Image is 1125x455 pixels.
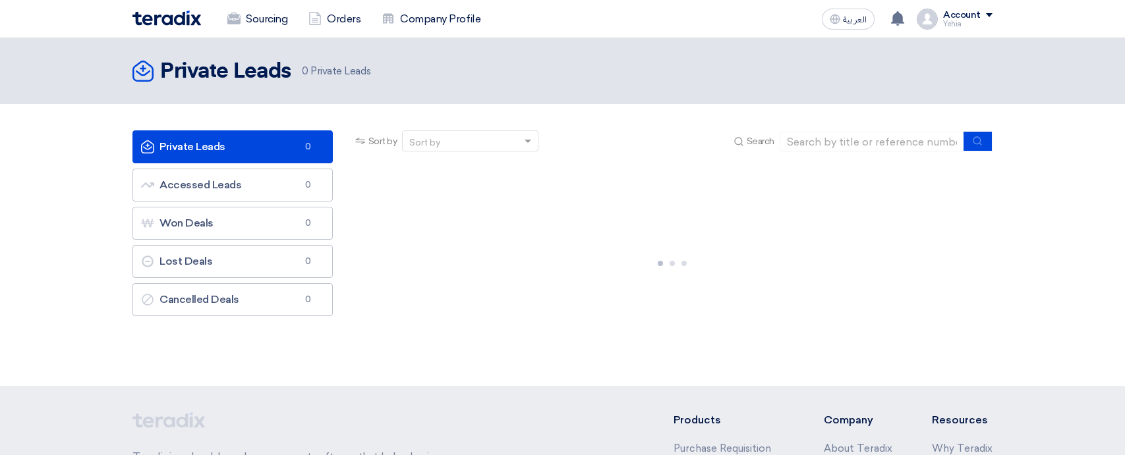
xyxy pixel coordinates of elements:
a: Cancelled Deals0 [132,283,333,316]
span: 0 [301,293,316,306]
span: 0 [301,178,316,192]
span: Search [747,134,774,148]
span: 0 [301,140,316,153]
span: 0 [302,65,308,77]
input: Search by title or reference number [780,132,964,151]
a: Accessed Leads0 [132,169,333,201]
span: 0 [301,255,316,268]
span: 0 [301,217,316,230]
div: Sort by [409,136,440,149]
span: Sort by [368,134,397,148]
a: Orders [298,5,371,34]
div: Account [943,10,981,21]
li: Resources [932,412,993,428]
a: Lost Deals0 [132,245,333,278]
span: Private Leads [302,64,370,79]
button: العربية [822,9,875,30]
div: Yehia [943,20,993,28]
a: Company Profile [371,5,491,34]
a: Sourcing [217,5,298,34]
h2: Private Leads [160,59,291,85]
a: Private Leads0 [132,130,333,163]
img: profile_test.png [917,9,938,30]
a: Why Teradix [932,442,993,454]
a: Purchase Requisition [674,442,771,454]
li: Company [824,412,892,428]
span: العربية [843,15,867,24]
img: Teradix logo [132,11,201,26]
a: Won Deals0 [132,207,333,240]
li: Products [674,412,785,428]
a: About Teradix [824,442,892,454]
